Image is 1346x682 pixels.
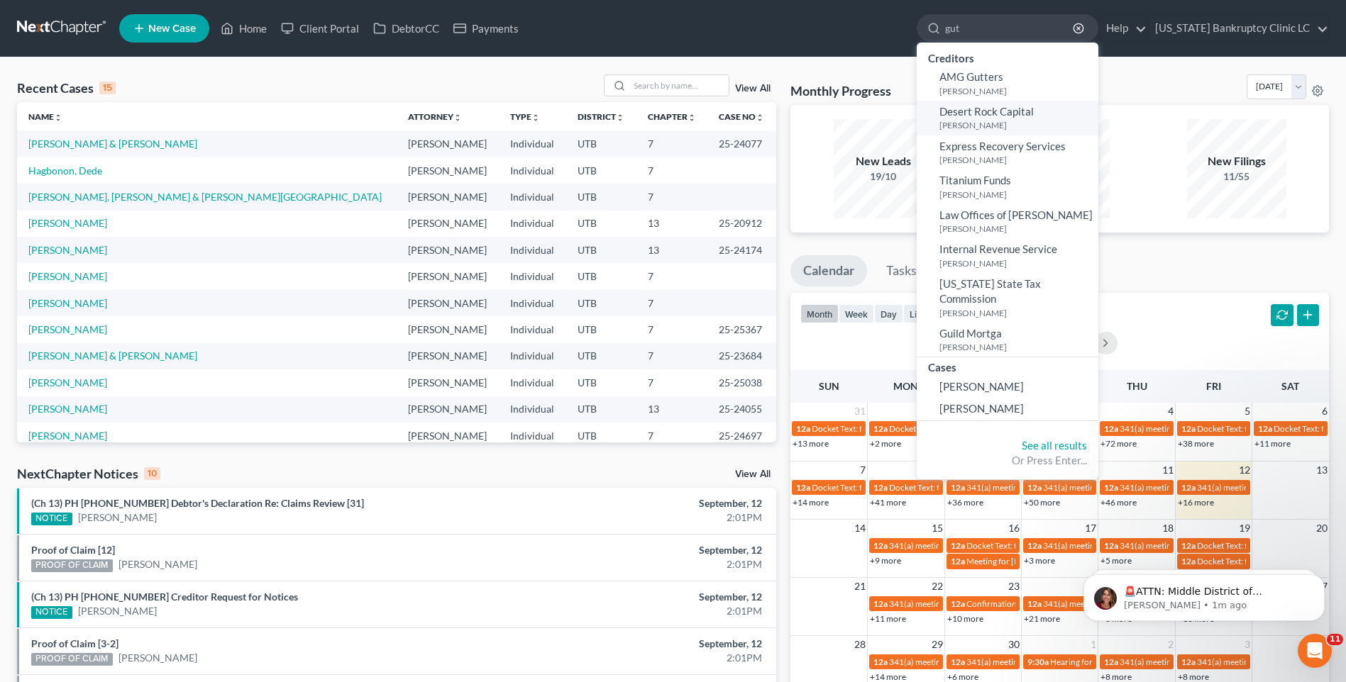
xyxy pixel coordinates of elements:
a: Tasks [873,255,929,286]
a: +13 more [793,438,829,449]
span: Meeting for [PERSON_NAME] [966,556,1078,566]
td: Individual [499,130,566,157]
div: Or Press Enter... [928,453,1087,468]
a: AMG Gutters[PERSON_NAME] [917,66,1098,101]
td: [PERSON_NAME] [397,157,499,184]
span: 12a [951,540,965,551]
div: Creditors [917,48,1098,66]
td: 7 [636,343,708,369]
span: 12a [1027,598,1042,609]
span: 18 [1161,520,1175,537]
a: +11 more [870,613,906,624]
span: 12a [873,598,888,609]
span: Sun [819,380,839,392]
a: [US_STATE] Bankruptcy Clinic LC [1148,16,1328,41]
td: UTB [566,184,636,210]
td: UTB [566,263,636,289]
span: Hearing for [PERSON_NAME] & [PERSON_NAME] [1050,656,1236,667]
div: September, 12 [528,543,762,557]
div: PROOF OF CLAIM [31,559,113,572]
span: 17 [1083,520,1098,537]
iframe: Intercom notifications message [1062,544,1346,644]
span: 30 [1007,636,1021,653]
a: See all results [1022,439,1087,452]
td: [PERSON_NAME] [397,184,499,210]
a: [PERSON_NAME] [28,323,107,335]
button: day [874,304,903,323]
a: Calendar [790,255,867,286]
span: 12a [1181,423,1196,434]
td: 25-24174 [707,237,776,263]
td: 13 [636,237,708,263]
a: [PERSON_NAME] [118,651,197,665]
a: +11 more [1254,438,1291,449]
span: 7 [859,462,867,479]
a: +14 more [870,671,906,682]
span: 12a [1027,540,1042,551]
span: Titanium Funds [939,174,1011,186]
span: 341(a) meeting for [PERSON_NAME] [1043,540,1180,551]
div: 15 [99,82,116,94]
span: 9:30a [1027,656,1049,667]
i: unfold_more [453,113,462,122]
a: Help [1099,16,1147,41]
a: [PERSON_NAME] [28,244,107,256]
a: +8 more [1178,671,1209,682]
small: [PERSON_NAME] [939,257,1095,269]
span: 12a [951,556,965,566]
small: [PERSON_NAME] [939,119,1095,131]
a: Proof of Claim [3-2] [31,637,118,649]
i: unfold_more [531,113,540,122]
div: 2:01PM [528,651,762,665]
a: +10 more [947,613,983,624]
td: 13 [636,211,708,237]
span: 14 [853,520,867,537]
a: +50 more [1024,497,1060,508]
a: Typeunfold_more [510,111,540,122]
div: New Filings [1187,153,1286,169]
td: 7 [636,263,708,289]
span: 12a [1181,540,1196,551]
a: [PERSON_NAME] [78,604,157,618]
a: +21 more [1024,613,1060,624]
span: 11 [1161,462,1175,479]
td: Individual [499,211,566,237]
span: 12 [1237,462,1252,479]
td: [PERSON_NAME] [397,396,499,423]
span: 11 [1327,634,1343,645]
span: 12a [873,482,888,493]
a: Guild Mortga[PERSON_NAME] [917,323,1098,357]
a: +9 more [870,555,901,566]
td: UTB [566,211,636,237]
a: +14 more [793,497,829,508]
div: 2:01PM [528,510,762,525]
td: Individual [499,316,566,342]
td: [PERSON_NAME] [397,369,499,396]
span: 15 [930,520,944,537]
span: 12a [951,598,965,609]
td: 7 [636,290,708,316]
span: Law Offices of [PERSON_NAME] [939,208,1093,221]
span: 23 [1007,578,1021,595]
td: [PERSON_NAME] [397,130,499,157]
input: Search by name... [629,75,729,96]
a: View All [735,84,771,94]
td: Individual [499,237,566,263]
td: 7 [636,157,708,184]
a: Internal Revenue Service[PERSON_NAME] [917,238,1098,273]
div: September, 12 [528,590,762,604]
span: [PERSON_NAME] [939,402,1024,415]
span: 341(a) meeting for [PERSON_NAME] [PERSON_NAME] [1120,423,1325,434]
td: 25-24077 [707,130,776,157]
a: +8 more [1100,671,1132,682]
a: Express Recovery Services[PERSON_NAME] [917,135,1098,170]
a: [PERSON_NAME] & [PERSON_NAME] [28,138,197,150]
a: View All [735,469,771,479]
span: 341(a) meeting for [PERSON_NAME] [1197,656,1334,667]
a: Client Portal [274,16,366,41]
span: 341(a) meeting for [PERSON_NAME] [966,482,1103,493]
span: 13 [1315,462,1329,479]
